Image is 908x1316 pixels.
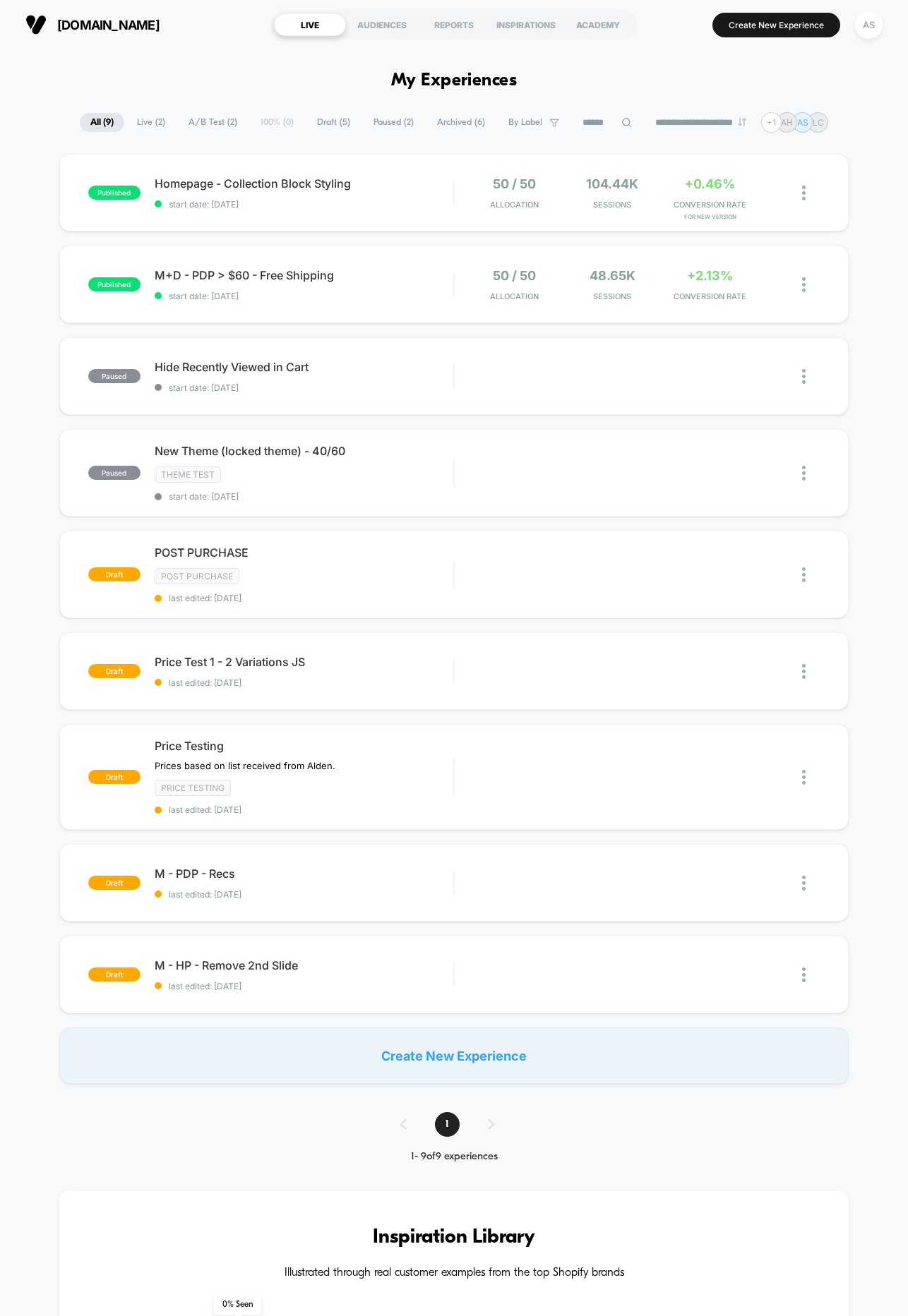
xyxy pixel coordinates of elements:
[391,71,518,91] h1: My Experiences
[306,113,361,132] span: Draft ( 5 )
[155,981,454,991] span: last edited: [DATE]
[493,176,536,191] span: 50 / 50
[126,113,176,132] span: Live ( 2 )
[802,186,806,200] img: close
[490,13,562,36] div: INSPIRATIONS
[88,664,141,678] span: draft
[102,1267,807,1280] h4: Illustrated through real customer examples from the top Shopify brands
[155,958,454,972] span: M - HP - Remove 2nd Slide
[664,213,755,220] span: for New Version
[738,118,746,126] img: end
[88,876,141,890] span: draft
[435,1112,460,1137] span: 1
[155,268,454,282] span: M+D - PDP > $60 - Free Shipping
[386,1151,522,1163] div: 1 - 9 of 9 experiences
[155,804,454,815] span: last edited: [DATE]
[155,677,454,688] span: last edited: [DATE]
[761,112,782,133] div: + 1
[797,117,808,128] p: AS
[21,13,164,36] button: [DOMAIN_NAME]
[490,200,539,210] span: Allocation
[586,176,638,191] span: 104.44k
[781,117,793,128] p: AH
[155,593,454,603] span: last edited: [DATE]
[88,186,141,200] span: published
[363,113,424,132] span: Paused ( 2 )
[88,369,141,383] span: paused
[685,176,735,191] span: +0.46%
[102,1226,807,1249] h3: Inspiration Library
[562,13,634,36] div: ACADEMY
[155,568,239,584] span: Post Purchase
[664,200,755,210] span: CONVERSION RATE
[802,967,806,982] img: close
[802,466,806,481] img: close
[346,13,418,36] div: AUDIENCES
[664,291,755,301] span: CONVERSION RATE
[155,545,454,560] span: POST PURCHASE
[88,967,141,982] span: draft
[214,1294,261,1315] span: 0 % Seen
[802,369,806,384] img: close
[59,1027,849,1084] div: Create New Experience
[802,664,806,679] img: close
[155,889,454,900] span: last edited: [DATE]
[155,780,231,796] span: price testing
[155,291,454,301] span: start date: [DATE]
[155,655,454,669] span: Price Test 1 - 2 Variations JS
[508,117,542,128] span: By Label
[155,739,454,753] span: Price Testing
[25,14,47,35] img: Visually logo
[155,382,454,393] span: start date: [DATE]
[590,268,635,283] span: 48.65k
[490,291,539,301] span: Allocation
[155,867,454,881] span: M - PDP - Recs
[178,113,248,132] span: A/B Test ( 2 )
[802,876,806,891] img: close
[80,113,124,132] span: All ( 9 )
[155,491,454,502] span: start date: [DATE]
[493,268,536,283] span: 50 / 50
[855,11,883,39] div: AS
[418,13,490,36] div: REPORTS
[155,360,454,374] span: Hide Recently Viewed in Cart
[155,444,454,458] span: New Theme (locked theme) - 40/60
[155,760,335,771] span: Prices based on list received from Alden.
[426,113,496,132] span: Archived ( 6 )
[155,466,221,483] span: Theme Test
[712,13,840,37] button: Create New Experience
[851,11,887,40] button: AS
[567,200,658,210] span: Sessions
[88,567,141,581] span: draft
[802,277,806,292] img: close
[88,770,141,784] span: draft
[88,277,141,291] span: published
[813,117,824,128] p: LC
[155,176,454,191] span: Homepage - Collection Block Styling
[802,770,806,785] img: close
[802,567,806,582] img: close
[567,291,658,301] span: Sessions
[274,13,346,36] div: LIVE
[57,18,160,32] span: [DOMAIN_NAME]
[687,268,733,283] span: +2.13%
[88,466,141,480] span: paused
[155,199,454,210] span: start date: [DATE]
